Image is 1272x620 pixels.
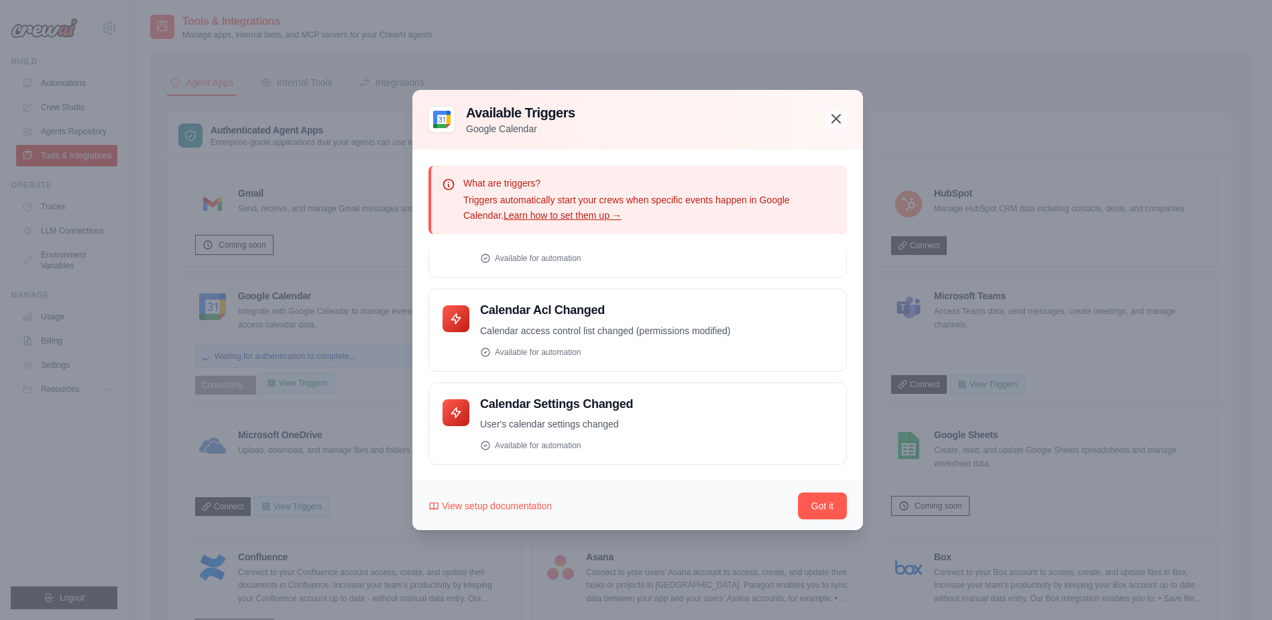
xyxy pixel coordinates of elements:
p: Google Calendar [466,122,575,136]
h4: Calendar Settings Changed [480,397,833,412]
span: View setup documentation [442,499,552,513]
h3: Available Triggers [466,103,575,122]
h4: Calendar Acl Changed [480,303,833,318]
p: User's calendar settings changed [480,417,833,432]
div: Available for automation [480,440,833,451]
div: Available for automation [480,347,833,358]
button: Got it [798,493,847,519]
a: View setup documentation [428,499,552,513]
a: Learn how to set them up → [504,210,622,221]
img: Google Calendar [428,106,455,133]
p: Calendar access control list changed (permissions modified) [480,323,833,339]
p: What are triggers? [463,176,836,190]
p: Triggers automatically start your crews when specific events happen in Google Calendar. [463,193,836,223]
div: Available for automation [480,253,833,264]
